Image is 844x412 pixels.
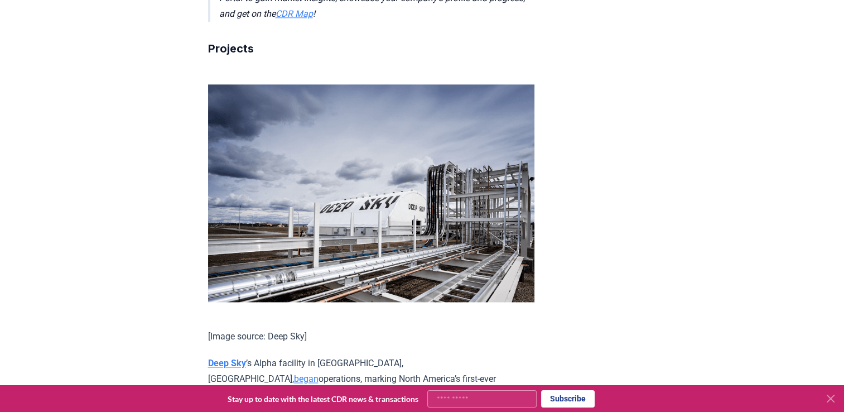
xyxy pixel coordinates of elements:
p: [Image source: Deep Sky] [208,329,534,344]
img: blog post image [208,84,534,302]
a: CDR Map [276,8,313,19]
a: Deep Sky [208,358,246,368]
a: began [294,373,319,384]
strong: Projects [208,42,254,55]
